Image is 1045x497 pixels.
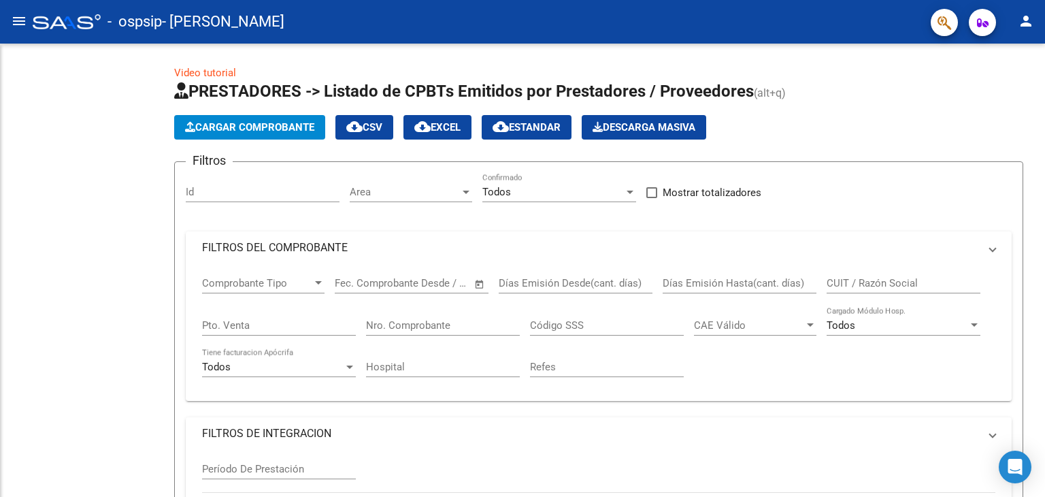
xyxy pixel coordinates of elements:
span: Comprobante Tipo [202,277,312,289]
span: Cargar Comprobante [185,121,314,133]
span: Estandar [493,121,561,133]
span: Todos [202,361,231,373]
span: Mostrar totalizadores [663,185,761,201]
span: (alt+q) [754,86,786,99]
mat-icon: cloud_download [493,118,509,135]
div: Open Intercom Messenger [999,451,1031,483]
span: Todos [482,186,511,198]
mat-icon: cloud_download [414,118,431,135]
span: EXCEL [414,121,461,133]
button: EXCEL [403,115,471,140]
mat-panel-title: FILTROS DEL COMPROBANTE [202,240,979,255]
mat-expansion-panel-header: FILTROS DEL COMPROBANTE [186,231,1012,264]
mat-panel-title: FILTROS DE INTEGRACION [202,426,979,441]
span: PRESTADORES -> Listado de CPBTs Emitidos por Prestadores / Proveedores [174,82,754,101]
div: FILTROS DEL COMPROBANTE [186,264,1012,401]
span: Todos [827,319,855,332]
a: Video tutorial [174,67,236,79]
mat-expansion-panel-header: FILTROS DE INTEGRACION [186,417,1012,450]
button: Cargar Comprobante [174,115,325,140]
button: CSV [335,115,393,140]
mat-icon: person [1018,13,1034,29]
mat-icon: menu [11,13,27,29]
mat-icon: cloud_download [346,118,363,135]
button: Estandar [482,115,571,140]
span: - [PERSON_NAME] [162,7,284,37]
input: Fecha inicio [335,277,390,289]
input: Fecha fin [402,277,468,289]
app-download-masive: Descarga masiva de comprobantes (adjuntos) [582,115,706,140]
span: Area [350,186,460,198]
button: Descarga Masiva [582,115,706,140]
span: Descarga Masiva [593,121,695,133]
h3: Filtros [186,151,233,170]
span: - ospsip [107,7,162,37]
span: CAE Válido [694,319,804,332]
button: Open calendar [472,276,488,292]
span: CSV [346,121,382,133]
